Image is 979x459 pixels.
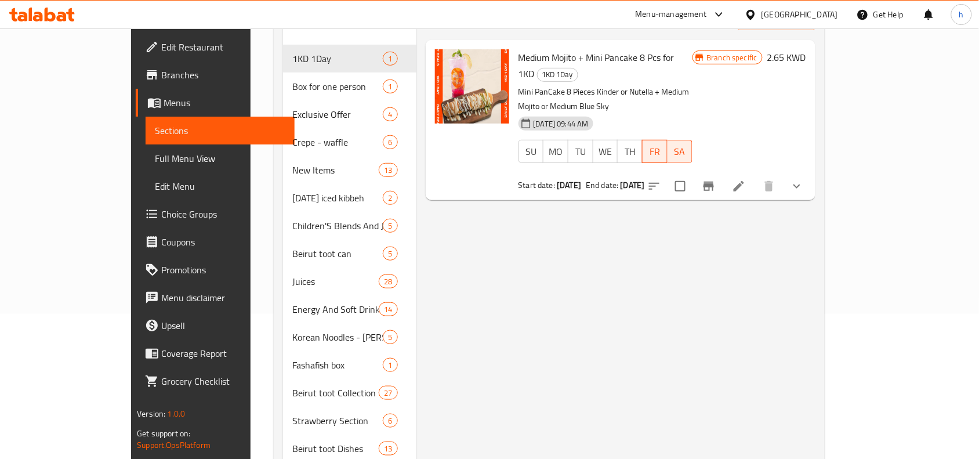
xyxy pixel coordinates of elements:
div: items [379,302,397,316]
span: Start date: [518,178,556,193]
div: Beirut toot can5 [283,240,416,268]
div: Crepe - waffle6 [283,128,416,156]
span: [DATE] 09:44 AM [529,118,593,129]
svg: Show Choices [790,179,804,193]
span: Box for one person [292,79,383,93]
div: items [379,386,397,400]
div: Energy And Soft Drinks14 [283,295,416,323]
span: 13 [379,165,397,176]
div: Menu-management [636,8,707,21]
div: Children'S Blends And Juices [292,219,383,233]
a: Full Menu View [146,144,295,172]
span: Branch specific [702,52,762,63]
span: 28 [379,276,397,287]
span: Korean Noodles - [PERSON_NAME] [292,330,383,344]
span: 4 [383,109,397,120]
span: 1.0.0 [168,406,186,421]
span: Medium Mojito + Mini Pancake 8 Pcs for 1KD [518,49,675,82]
div: Fashafish box [292,358,383,372]
a: Menu disclaimer [136,284,295,312]
span: WE [598,143,614,160]
span: Coverage Report [161,346,285,360]
span: Juices [292,274,379,288]
span: FR [647,143,663,160]
span: Coupons [161,235,285,249]
h6: 2.65 KWD [767,49,806,66]
span: Crepe - waffle [292,135,383,149]
div: items [383,330,397,344]
button: delete [755,172,783,200]
div: items [379,442,397,456]
a: Coupons [136,228,295,256]
span: Menu disclaimer [161,291,285,305]
a: Promotions [136,256,295,284]
span: Full Menu View [155,151,285,165]
div: items [383,247,397,261]
div: items [383,135,397,149]
div: items [379,163,397,177]
span: Get support on: [137,426,190,441]
span: Promotions [161,263,285,277]
span: SU [524,143,539,160]
span: 14 [379,304,397,315]
button: SU [518,140,544,163]
a: Edit Restaurant [136,33,295,61]
span: 1 [383,81,397,92]
a: Coverage Report [136,339,295,367]
div: Korean Noodles - Shish Barak [292,330,383,344]
span: h [959,8,964,21]
span: 2 [383,193,397,204]
span: End date: [586,178,618,193]
a: Edit menu item [732,179,746,193]
div: 1KD 1Day [537,68,578,82]
span: 6 [383,415,397,427]
div: Strawberry Section6 [283,407,416,435]
span: 1 [383,360,397,371]
div: items [383,414,397,428]
div: items [379,274,397,288]
button: WE [593,140,618,163]
div: Beirut toot Collection27 [283,379,416,407]
span: 1KD 1Day [292,52,383,66]
span: 6 [383,137,397,148]
div: Juices28 [283,268,416,295]
span: SA [672,143,688,160]
a: Edit Menu [146,172,295,200]
span: 1KD 1Day [538,68,578,81]
div: items [383,358,397,372]
span: Edit Restaurant [161,40,285,54]
div: Korean Noodles - [PERSON_NAME]5 [283,323,416,351]
a: Support.OpsPlatform [137,438,211,453]
span: Beirut toot can [292,247,383,261]
span: Choice Groups [161,207,285,221]
div: 1KD 1Day1 [283,45,416,73]
div: Ramadan iced kibbeh [292,191,383,205]
img: Medium Mojito + Mini Pancake 8 Pcs for 1KD [435,49,509,124]
a: Branches [136,61,295,89]
span: TU [573,143,589,160]
button: show more [783,172,811,200]
div: Box for one person1 [283,73,416,100]
span: Strawberry Section [292,414,383,428]
span: Version: [137,406,165,421]
span: MO [548,143,564,160]
div: items [383,191,397,205]
div: items [383,79,397,93]
div: Beirut toot Dishes [292,442,379,456]
span: 1 [383,53,397,64]
button: FR [642,140,668,163]
span: 5 [383,248,397,259]
span: Beirut toot Collection [292,386,379,400]
span: Menus [164,96,285,110]
span: Select to update [668,174,692,198]
p: Mini PanCake 8 Pieces Kinder or Nutella + Medium Mojito or Medium Blue Sky [518,85,692,114]
span: Exclusive Offer [292,107,383,121]
div: New Items13 [283,156,416,184]
span: TH [622,143,638,160]
span: Energy And Soft Drinks [292,302,379,316]
span: New Items [292,163,379,177]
